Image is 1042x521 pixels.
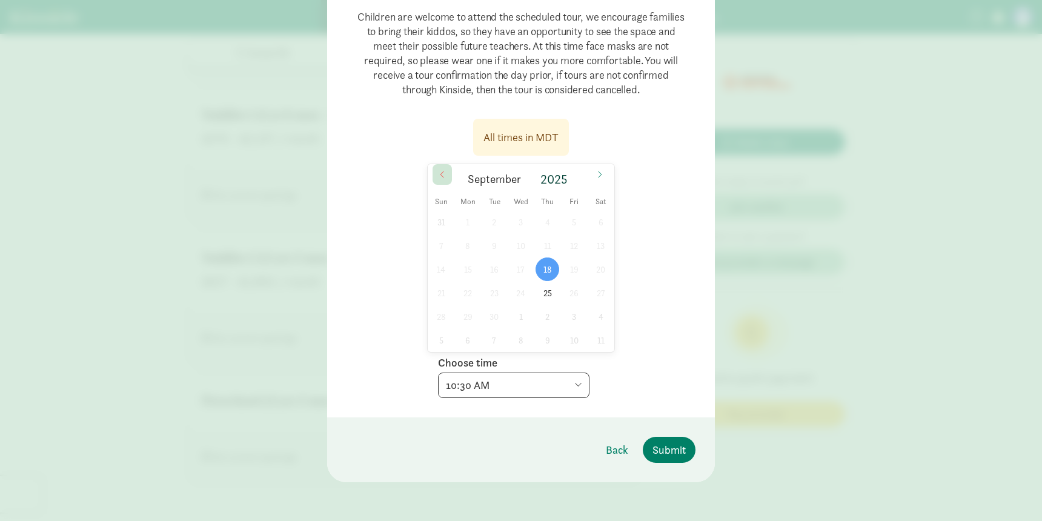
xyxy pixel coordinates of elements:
span: Sun [428,198,454,206]
span: Wed [508,198,534,206]
span: Thu [534,198,561,206]
span: Back [606,442,628,458]
span: Fri [561,198,588,206]
label: Choose time [438,356,497,370]
span: September 18, 2025 [536,257,559,281]
span: Sat [588,198,614,206]
button: Back [596,437,638,463]
button: Submit [643,437,695,463]
span: September 25, 2025 [536,281,559,305]
span: Mon [454,198,481,206]
span: Tue [481,198,508,206]
span: Submit [652,442,686,458]
span: September [468,174,521,185]
div: All times in MDT [483,129,559,145]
